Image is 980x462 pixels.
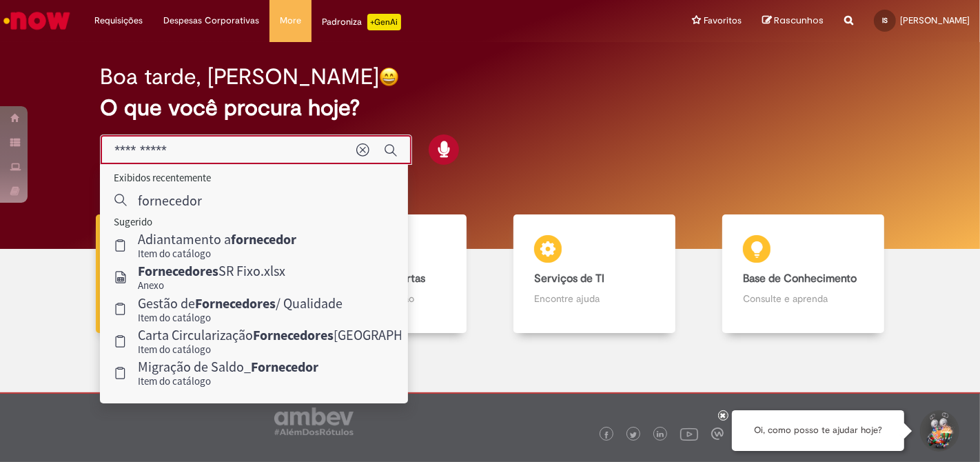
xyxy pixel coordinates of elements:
img: ServiceNow [1,7,72,34]
h2: Boa tarde, [PERSON_NAME] [100,65,379,89]
b: Base de Conhecimento [743,272,857,285]
img: logo_footer_facebook.png [603,432,610,439]
span: [PERSON_NAME] [900,14,970,26]
a: Serviços de TI Encontre ajuda [490,214,699,334]
div: Padroniza [322,14,401,30]
img: happy-face.png [379,67,399,87]
img: logo_footer_ambev_rotulo_gray.png [274,408,354,435]
span: Favoritos [704,14,742,28]
span: Despesas Corporativas [163,14,259,28]
div: Oi, como posso te ajudar hoje? [732,410,904,451]
span: IS [882,16,888,25]
a: Rascunhos [762,14,824,28]
img: logo_footer_workplace.png [711,428,724,440]
button: Iniciar Conversa de Suporte [918,410,959,452]
img: logo_footer_youtube.png [680,425,698,443]
p: Encontre ajuda [534,292,655,305]
img: logo_footer_linkedin.png [657,431,664,439]
p: +GenAi [367,14,401,30]
span: Rascunhos [774,14,824,27]
a: Base de Conhecimento Consulte e aprenda [699,214,908,334]
p: Consulte e aprenda [743,292,864,305]
h2: O que você procura hoje? [100,96,880,120]
b: Serviços de TI [534,272,604,285]
span: More [280,14,301,28]
span: Requisições [94,14,143,28]
a: Tirar dúvidas Tirar dúvidas com Lupi Assist e Gen Ai [72,214,281,334]
img: logo_footer_twitter.png [630,432,637,439]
